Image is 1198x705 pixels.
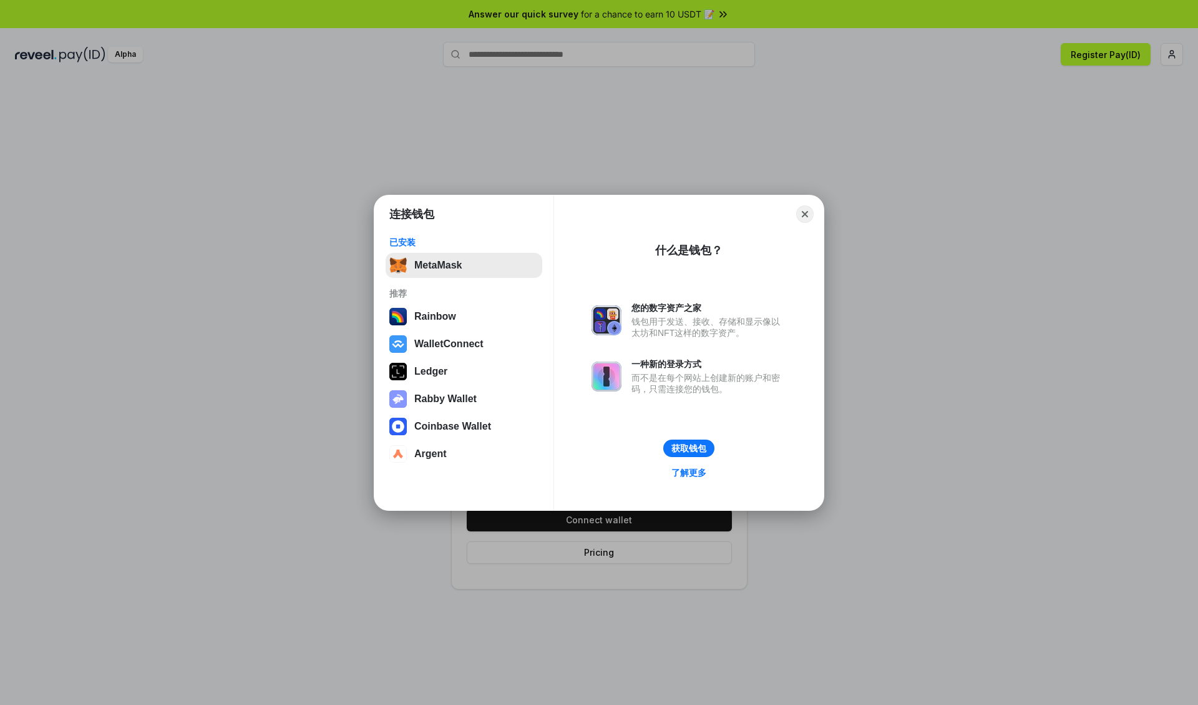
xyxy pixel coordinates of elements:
[389,418,407,435] img: svg+xml,%3Csvg%20width%3D%2228%22%20height%3D%2228%22%20viewBox%3D%220%200%2028%2028%22%20fill%3D...
[414,393,477,405] div: Rabby Wallet
[414,448,447,460] div: Argent
[389,207,434,222] h1: 连接钱包
[631,372,786,395] div: 而不是在每个网站上创建新的账户和密码，只需连接您的钱包。
[389,335,407,353] img: svg+xml,%3Csvg%20width%3D%2228%22%20height%3D%2228%22%20viewBox%3D%220%200%2028%2028%22%20fill%3D...
[671,467,706,478] div: 了解更多
[414,421,491,432] div: Coinbase Wallet
[389,363,407,380] img: svg+xml,%3Csvg%20xmlns%3D%22http%3A%2F%2Fwww.w3.org%2F2000%2Fsvg%22%20width%3D%2228%22%20height%3...
[592,305,621,335] img: svg+xml,%3Csvg%20xmlns%3D%22http%3A%2F%2Fwww.w3.org%2F2000%2Fsvg%22%20fill%3D%22none%22%20viewBox...
[389,445,407,463] img: svg+xml,%3Csvg%20width%3D%2228%22%20height%3D%2228%22%20viewBox%3D%220%200%2028%2028%22%20fill%3D...
[664,465,714,481] a: 了解更多
[592,362,621,392] img: svg+xml,%3Csvg%20xmlns%3D%22http%3A%2F%2Fwww.w3.org%2F2000%2Fsvg%22%20fill%3D%22none%22%20viewBox...
[414,311,456,322] div: Rainbow
[386,332,542,357] button: WalletConnect
[414,338,484,350] div: WalletConnect
[386,253,542,278] button: MetaMask
[671,443,706,454] div: 获取钱包
[389,308,407,325] img: svg+xml,%3Csvg%20width%3D%22120%22%20height%3D%22120%22%20viewBox%3D%220%200%20120%20120%22%20fil...
[414,366,447,377] div: Ledger
[796,205,814,223] button: Close
[631,302,786,313] div: 您的数字资产之家
[631,358,786,370] div: 一种新的登录方式
[389,237,538,248] div: 已安装
[386,441,542,466] button: Argent
[389,390,407,408] img: svg+xml,%3Csvg%20xmlns%3D%22http%3A%2F%2Fwww.w3.org%2F2000%2Fsvg%22%20fill%3D%22none%22%20viewBox...
[386,359,542,384] button: Ledger
[655,243,723,258] div: 什么是钱包？
[389,257,407,274] img: svg+xml,%3Csvg%20fill%3D%22none%22%20height%3D%2233%22%20viewBox%3D%220%200%2035%2033%22%20width%...
[663,440,714,457] button: 获取钱包
[631,316,786,338] div: 钱包用于发送、接收、存储和显示像以太坊和NFT这样的数字资产。
[414,260,462,271] div: MetaMask
[386,414,542,439] button: Coinbase Wallet
[386,304,542,329] button: Rainbow
[386,387,542,412] button: Rabby Wallet
[389,288,538,299] div: 推荐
